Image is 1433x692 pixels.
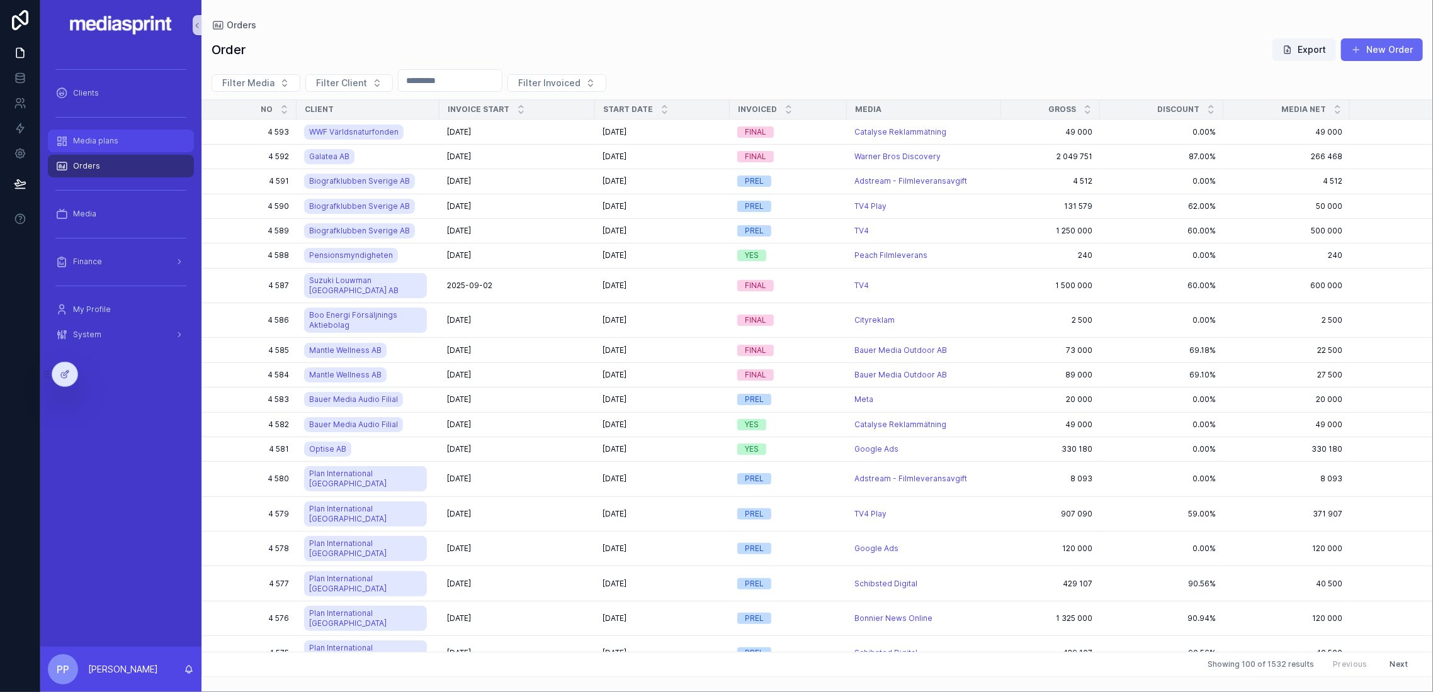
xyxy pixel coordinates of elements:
a: Warner Bros Discovery [854,152,941,162]
a: Bauer Media Audio Filial [304,415,432,435]
span: Boo Energi Försäljnings Aktiebolag [309,310,422,330]
a: WWF Världsnaturfonden [304,125,404,140]
div: YES [745,419,759,430]
div: FINAL [745,151,766,162]
a: Meta [854,394,994,405]
a: Optise AB [304,439,432,459]
a: [DATE] [447,394,587,405]
span: 60.00% [1107,226,1216,236]
a: Bauer Media Outdoor AB [854,370,994,380]
a: [DATE] [447,315,587,325]
a: [DATE] [447,250,587,260]
span: Bauer Media Audio Filial [309,394,398,405]
span: 131 579 [1009,201,1092,211]
span: [DATE] [447,127,471,137]
a: 73 000 [1009,345,1092,355]
span: Biografklubben Sverige AB [309,226,410,236]
a: [DATE] [603,201,722,211]
span: 4 590 [217,201,289,211]
a: Finance [48,250,194,273]
a: [DATE] [603,420,722,430]
a: 4 512 [1009,176,1092,186]
span: Orders [73,161,100,171]
a: 69.18% [1107,345,1216,355]
span: Finance [73,257,102,267]
div: FINAL [745,280,766,291]
span: 0.00% [1107,250,1216,260]
span: [DATE] [447,394,471,405]
a: 4 587 [217,281,289,291]
a: Media plans [48,130,194,152]
a: Biografklubben Sverige AB [304,199,415,214]
span: 1 250 000 [1009,226,1092,236]
a: 4 584 [217,370,289,380]
a: Boo Energi Försäljnings Aktiebolag [304,305,432,335]
a: 4 591 [217,176,289,186]
a: [DATE] [447,370,587,380]
div: FINAL [745,126,766,138]
a: 89 000 [1009,370,1092,380]
span: 4 586 [217,315,289,325]
a: 240 [1009,250,1092,260]
span: Biografklubben Sverige AB [309,201,410,211]
div: FINAL [745,369,766,381]
span: 4 583 [217,394,289,405]
span: 4 593 [217,127,289,137]
a: Cityreklam [854,315,994,325]
a: YES [737,250,839,261]
a: 49 000 [1231,127,1342,137]
a: 60.00% [1107,281,1216,291]
span: Filter Client [316,77,367,89]
span: [DATE] [447,315,471,325]
a: 49 000 [1231,420,1342,430]
a: FINAL [737,369,839,381]
a: Adstream - Filmleveransavgift [854,176,994,186]
span: Media [73,209,96,219]
a: [DATE] [603,315,722,325]
a: 4 512 [1231,176,1342,186]
span: 0.00% [1107,420,1216,430]
a: 20 000 [1231,394,1342,405]
div: YES [745,250,759,261]
a: 2 500 [1009,315,1092,325]
a: Peach Filmleverans [854,250,927,260]
span: [DATE] [603,127,626,137]
a: 50 000 [1231,201,1342,211]
a: WWF Världsnaturfonden [304,122,432,142]
a: TV4 [854,226,869,236]
span: [DATE] [603,281,626,291]
div: PREL [745,201,764,212]
a: [DATE] [603,370,722,380]
a: Biografklubben Sverige AB [304,196,432,216]
a: 49 000 [1009,127,1092,137]
a: Suzuki Louwman [GEOGRAPHIC_DATA] AB [304,273,427,298]
a: Biografklubben Sverige AB [304,221,432,241]
a: 4 581 [217,444,289,454]
span: [DATE] [603,394,626,405]
a: [DATE] [447,226,587,236]
span: Cityreklam [854,315,895,325]
span: 1 500 000 [1009,281,1092,291]
a: [DATE] [603,152,722,162]
span: [DATE] [603,420,626,430]
span: Orders [227,19,256,31]
span: [DATE] [447,176,471,186]
span: System [73,330,101,340]
a: Mantle Wellness AB [304,343,387,358]
div: PREL [745,225,764,237]
span: [DATE] [603,152,626,162]
a: Mantle Wellness AB [304,365,432,385]
a: 4 585 [217,345,289,355]
span: Catalyse Reklammätning [854,127,946,137]
span: Mantle Wellness AB [309,345,382,355]
a: PREL [737,394,839,405]
a: 4 582 [217,420,289,430]
span: Optise AB [309,444,346,454]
